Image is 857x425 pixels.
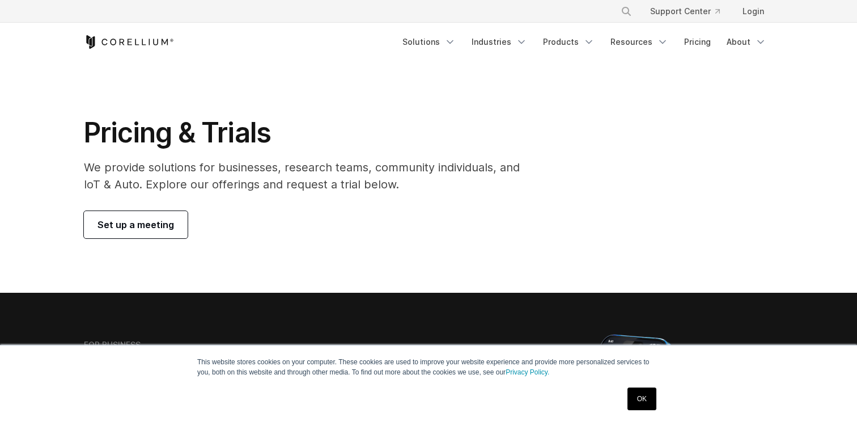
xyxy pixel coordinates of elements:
span: Set up a meeting [97,218,174,232]
a: About [720,32,773,52]
p: This website stores cookies on your computer. These cookies are used to improve your website expe... [197,357,660,377]
a: Support Center [641,1,729,22]
button: Search [616,1,637,22]
a: Resources [604,32,675,52]
a: Industries [465,32,534,52]
a: Login [733,1,773,22]
div: Navigation Menu [396,32,773,52]
a: Privacy Policy. [506,368,549,376]
h1: Pricing & Trials [84,116,536,150]
a: Corellium Home [84,35,174,49]
h6: FOR BUSINESS [84,340,141,350]
a: Products [536,32,601,52]
a: Pricing [677,32,718,52]
a: Set up a meeting [84,211,188,238]
div: Navigation Menu [607,1,773,22]
a: OK [627,388,656,410]
p: We provide solutions for businesses, research teams, community individuals, and IoT & Auto. Explo... [84,159,536,193]
a: Solutions [396,32,463,52]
